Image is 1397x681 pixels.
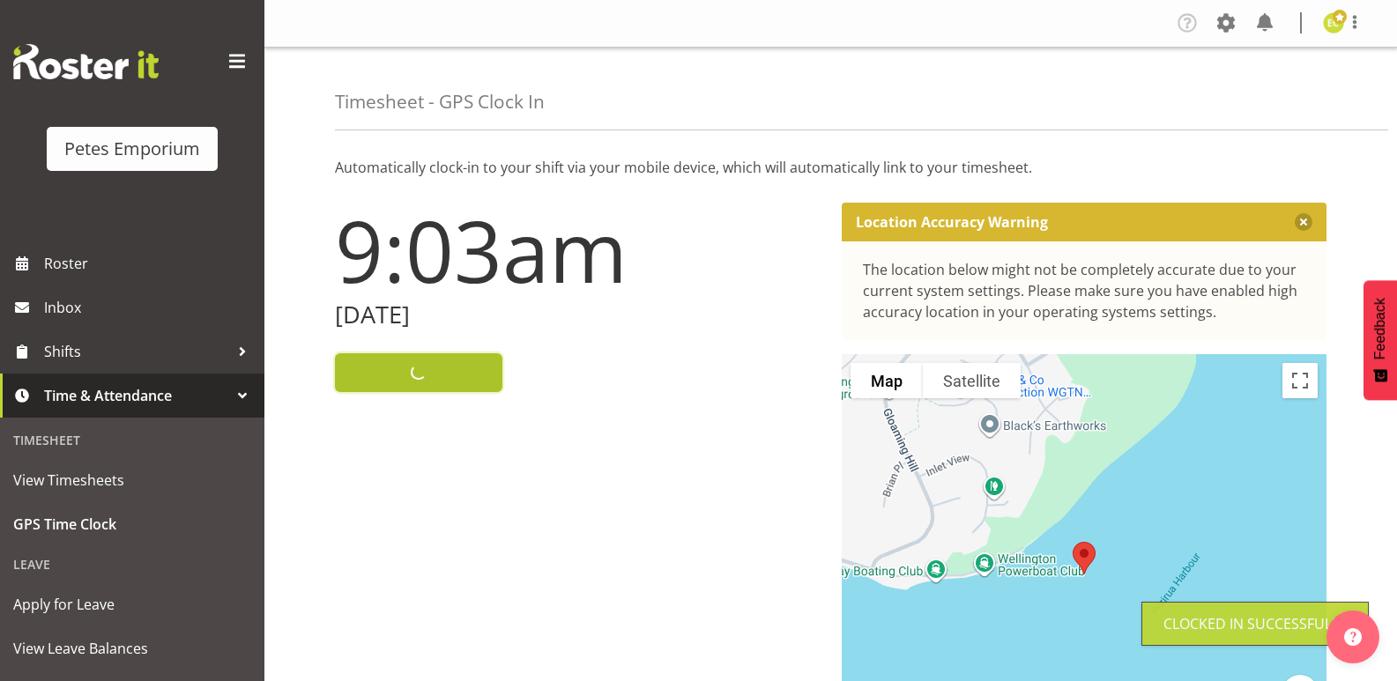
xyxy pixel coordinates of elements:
span: Feedback [1372,298,1388,359]
span: Shifts [44,338,229,365]
div: Petes Emporium [64,136,200,162]
a: Apply for Leave [4,582,260,626]
button: Toggle fullscreen view [1282,363,1318,398]
p: Location Accuracy Warning [856,213,1048,231]
button: Feedback - Show survey [1364,280,1397,400]
span: View Timesheets [13,467,251,493]
span: View Leave Balances [13,635,251,662]
button: Show street map [851,363,923,398]
h4: Timesheet - GPS Clock In [335,92,545,112]
img: Rosterit website logo [13,44,159,79]
a: View Leave Balances [4,626,260,670]
a: GPS Time Clock [4,502,260,546]
span: GPS Time Clock [13,511,251,537]
button: Show satellite imagery [923,363,1021,398]
div: Clocked in Successfully [1163,613,1347,634]
div: Leave [4,546,260,582]
div: Timesheet [4,422,260,458]
a: View Timesheets [4,458,260,502]
img: help-xxl-2.png [1344,628,1362,646]
div: The location below might not be completely accurate due to your current system settings. Please m... [863,259,1306,322]
h1: 9:03am [335,203,821,298]
span: Inbox [44,294,256,321]
p: Automatically clock-in to your shift via your mobile device, which will automatically link to you... [335,157,1326,178]
button: Close message [1295,213,1312,231]
span: Apply for Leave [13,591,251,618]
span: Time & Attendance [44,382,229,409]
h2: [DATE] [335,301,821,329]
span: Roster [44,250,256,277]
img: emma-croft7499.jpg [1323,12,1344,33]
